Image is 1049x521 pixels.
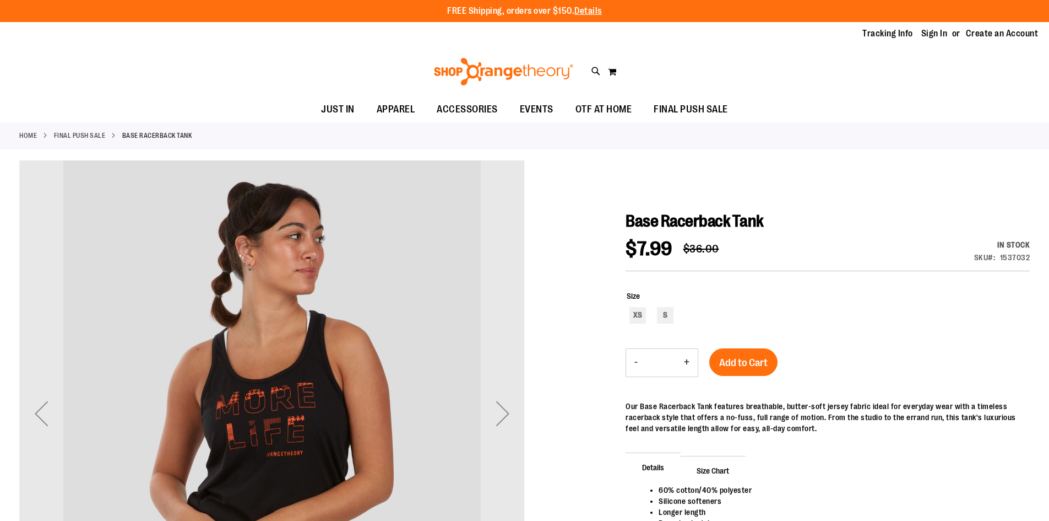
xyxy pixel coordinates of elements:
span: Base Racerback Tank [626,212,764,230]
span: EVENTS [520,97,553,122]
div: S [657,307,673,324]
a: FINAL PUSH SALE [643,97,739,122]
button: Add to Cart [709,348,778,376]
span: APPAREL [377,97,415,122]
span: Size Chart [680,456,746,485]
li: 60% cotton/40% polyester [659,485,1019,496]
li: Longer length [659,507,1019,518]
a: Create an Account [966,28,1039,40]
span: OTF AT HOME [575,97,632,122]
img: Shop Orangetheory [432,58,575,85]
a: OTF AT HOME [564,97,643,122]
li: Silicone softeners [659,496,1019,507]
span: $7.99 [626,238,672,260]
div: XS [629,307,646,324]
strong: SKU [974,253,996,262]
div: In stock [974,239,1030,250]
button: Decrease product quantity [626,349,646,377]
a: APPAREL [366,97,426,122]
input: Product quantity [646,350,676,376]
strong: Base Racerback Tank [122,131,192,141]
span: ACCESSORIES [437,97,498,122]
span: JUST IN [321,97,355,122]
span: $36.00 [683,243,719,255]
a: Sign In [921,28,948,40]
a: Details [574,6,602,16]
a: JUST IN [310,97,366,122]
a: Home [19,131,37,141]
span: Add to Cart [719,357,768,369]
a: FINAL PUSH SALE [54,131,106,141]
div: 1537032 [1000,252,1030,263]
span: Size [627,292,640,300]
div: Availability [974,239,1030,250]
div: Our Base Racerback Tank features breathable, butter-soft jersey fabric ideal for everyday wear wi... [626,401,1030,434]
button: Increase product quantity [676,349,698,377]
span: Details [626,453,681,481]
a: ACCESSORIES [426,97,509,122]
span: FINAL PUSH SALE [654,97,728,122]
p: FREE Shipping, orders over $150. [447,5,602,18]
a: EVENTS [509,97,564,122]
a: Tracking Info [862,28,913,40]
